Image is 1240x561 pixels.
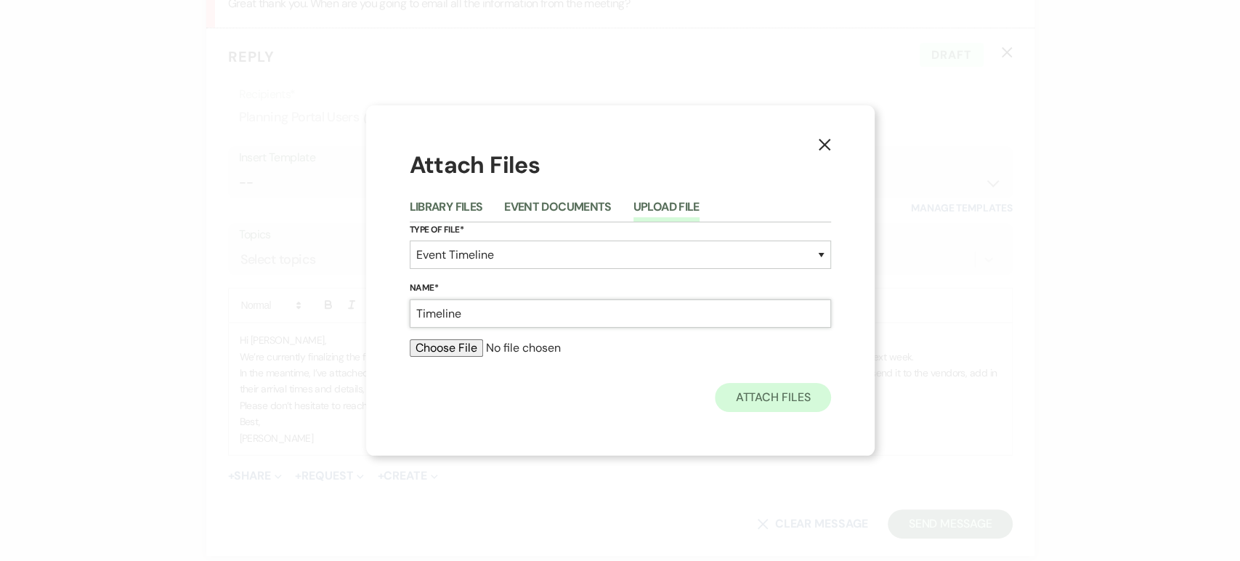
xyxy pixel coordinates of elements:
button: Event Documents [504,201,611,222]
button: Upload File [633,201,700,222]
button: Library Files [410,201,483,222]
label: Name* [410,280,831,296]
button: Attach Files [715,383,830,412]
label: Type of File* [410,222,831,238]
h1: Attach Files [410,149,831,182]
